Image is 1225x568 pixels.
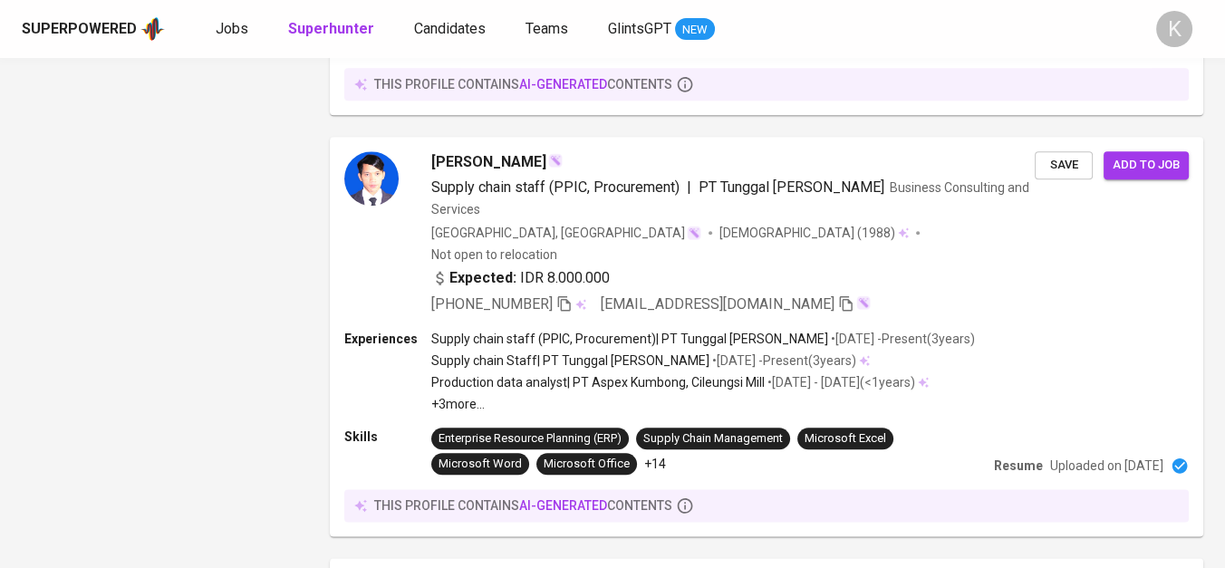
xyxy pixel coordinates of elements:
div: Microsoft Word [439,456,522,473]
span: [EMAIL_ADDRESS][DOMAIN_NAME] [601,295,834,313]
div: Superpowered [22,19,137,40]
span: AI-generated [519,77,607,91]
span: Save [1044,155,1084,176]
p: +3 more ... [431,395,975,413]
span: Teams [526,20,568,37]
span: Candidates [414,20,486,37]
div: [GEOGRAPHIC_DATA], [GEOGRAPHIC_DATA] [431,224,701,242]
b: Expected: [449,267,516,289]
span: [DEMOGRAPHIC_DATA] [719,224,857,242]
p: Resume [994,457,1043,475]
a: Superpoweredapp logo [22,15,165,43]
p: Skills [344,428,431,446]
div: Microsoft Excel [805,430,886,448]
span: Supply chain staff (PPIC, Procurement) [431,178,680,196]
img: magic_wand.svg [856,295,871,310]
button: Add to job [1104,151,1189,179]
img: app logo [140,15,165,43]
p: Not open to relocation [431,245,557,264]
p: • [DATE] - Present ( 3 years ) [828,330,975,348]
div: IDR 8.000.000 [431,267,610,289]
p: this profile contains contents [374,75,672,93]
span: GlintsGPT [608,20,671,37]
a: GlintsGPT NEW [608,18,715,41]
b: Superhunter [288,20,374,37]
div: (1988) [719,224,909,242]
span: | [687,177,691,198]
a: Teams [526,18,572,41]
span: NEW [675,21,715,39]
a: Candidates [414,18,489,41]
p: • [DATE] - [DATE] ( <1 years ) [765,373,915,391]
a: [PERSON_NAME]Supply chain staff (PPIC, Procurement)|PT Tunggal [PERSON_NAME]Business Consulting a... [330,137,1203,536]
div: K [1156,11,1192,47]
p: Uploaded on [DATE] [1050,457,1163,475]
img: 9ab7148f006c3f553a8945acb7fc035c.jpg [344,151,399,206]
img: magic_wand.svg [548,153,563,168]
div: Microsoft Office [544,456,630,473]
a: Superhunter [288,18,378,41]
p: Supply chain Staff | PT Tunggal [PERSON_NAME] [431,351,709,370]
span: Jobs [216,20,248,37]
span: [PERSON_NAME] [431,151,546,173]
p: Supply chain staff (PPIC, Procurement) | PT Tunggal [PERSON_NAME] [431,330,828,348]
p: Experiences [344,330,431,348]
div: Enterprise Resource Planning (ERP) [439,430,622,448]
span: Add to job [1113,155,1180,176]
p: this profile contains contents [374,496,672,515]
div: Supply Chain Management [643,430,783,448]
img: magic_wand.svg [687,226,701,240]
span: AI-generated [519,498,607,513]
button: Save [1035,151,1093,179]
p: Production data analyst | PT Aspex Kumbong, Cileungsi Mill [431,373,765,391]
p: • [DATE] - Present ( 3 years ) [709,351,856,370]
a: Jobs [216,18,252,41]
span: PT Tunggal [PERSON_NAME] [699,178,884,196]
span: [PHONE_NUMBER] [431,295,553,313]
span: Business Consulting and Services [431,180,1029,217]
p: +14 [644,455,666,473]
